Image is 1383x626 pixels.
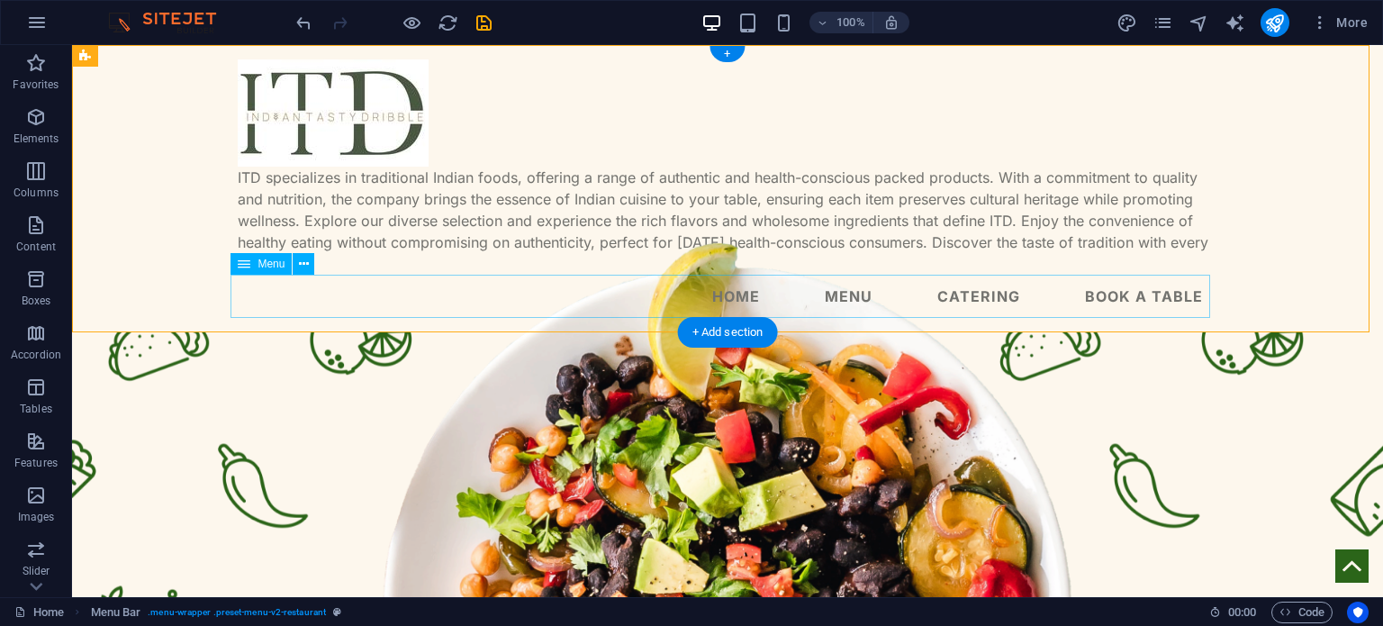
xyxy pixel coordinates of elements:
[437,12,458,33] button: reload
[258,259,285,269] span: Menu
[1264,13,1285,33] i: Publish
[1189,13,1209,33] i: Navigator
[23,564,50,578] p: Slider
[1152,13,1173,33] i: Pages (Ctrl+Alt+S)
[1241,605,1243,619] span: :
[1189,12,1210,33] button: navigator
[91,602,342,623] nav: breadcrumb
[11,348,61,362] p: Accordion
[1311,14,1368,32] span: More
[14,602,64,623] a: Click to cancel selection. Double-click to open Pages
[72,45,1383,597] iframe: To enrich screen reader interactions, please activate Accessibility in Grammarly extension settings
[293,12,314,33] button: undo
[883,14,899,31] i: On resize automatically adjust zoom level to fit chosen device.
[710,46,745,62] div: +
[836,12,865,33] h6: 100%
[16,240,56,254] p: Content
[1152,12,1174,33] button: pages
[809,12,873,33] button: 100%
[333,607,341,617] i: This element is a customizable preset
[1225,12,1246,33] button: text_generator
[1271,602,1333,623] button: Code
[678,317,778,348] div: + Add section
[473,12,494,33] button: save
[14,186,59,200] p: Columns
[22,294,51,308] p: Boxes
[1228,602,1256,623] span: 00 00
[18,510,55,524] p: Images
[1347,602,1369,623] button: Usercentrics
[1116,12,1138,33] button: design
[104,12,239,33] img: Editor Logo
[20,402,52,416] p: Tables
[1116,13,1137,33] i: Design (Ctrl+Alt+Y)
[294,13,314,33] i: Undo: Change text (Ctrl+Z)
[14,132,59,146] p: Elements
[1304,8,1375,37] button: More
[438,13,458,33] i: Reload page
[1261,8,1289,37] button: publish
[148,602,326,623] span: . menu-wrapper .preset-menu-v2-restaurant
[1279,602,1324,623] span: Code
[91,602,141,623] span: Click to select. Double-click to edit
[1225,13,1245,33] i: AI Writer
[13,77,59,92] p: Favorites
[14,456,58,470] p: Features
[1209,602,1257,623] h6: Session time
